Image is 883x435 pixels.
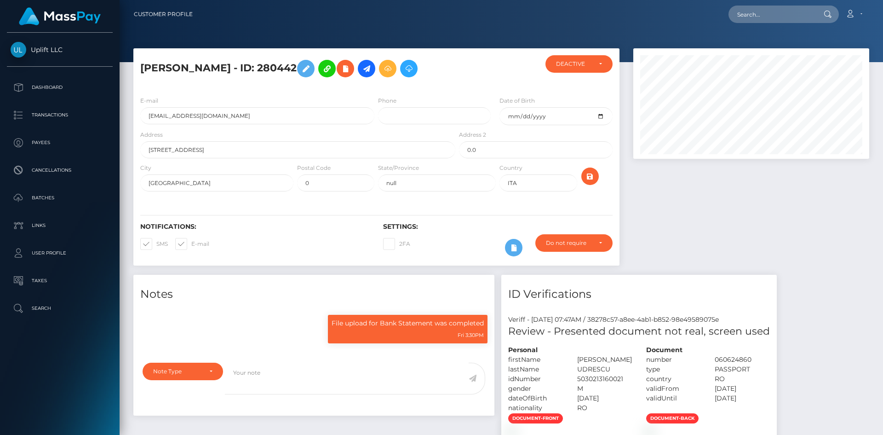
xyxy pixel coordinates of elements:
a: User Profile [7,242,113,265]
div: Do not require [546,239,591,247]
label: State/Province [378,164,419,172]
div: idNumber [501,374,570,384]
div: M [570,384,639,394]
div: [DATE] [708,394,777,403]
div: DEACTIVE [556,60,591,68]
img: c20bf0d6-5410-40d7-a80f-0de963a9819b [646,428,654,435]
div: validFrom [639,384,708,394]
label: Phone [378,97,396,105]
a: Customer Profile [134,5,193,24]
div: [PERSON_NAME] [570,355,639,365]
a: Taxes [7,269,113,292]
div: number [639,355,708,365]
div: validUntil [639,394,708,403]
input: Search... [728,6,815,23]
label: City [140,164,151,172]
p: Dashboard [11,81,109,94]
button: Note Type [143,363,223,380]
p: Transactions [11,108,109,122]
label: Address [140,131,163,139]
label: SMS [140,238,168,250]
img: MassPay Logo [19,7,101,25]
div: country [639,374,708,384]
h5: Review - Presented document not real, screen used [508,325,770,339]
p: Links [11,219,109,232]
strong: Personal [508,346,538,354]
span: document-back [646,413,699,423]
a: Initiate Payout [358,60,375,77]
a: Cancellations [7,159,113,182]
div: lastName [501,365,570,374]
p: Cancellations [11,163,109,177]
label: Country [499,164,522,172]
label: Date of Birth [499,97,535,105]
div: [DATE] [570,394,639,403]
p: Search [11,302,109,315]
div: firstName [501,355,570,365]
span: Uplift LLC [7,46,113,54]
h6: Settings: [383,223,612,231]
p: File upload for Bank Statement was completed [332,319,484,328]
label: Address 2 [459,131,486,139]
h5: [PERSON_NAME] - ID: 280442 [140,55,450,82]
div: PASSPORT [708,365,777,374]
div: RO [708,374,777,384]
label: Postal Code [297,164,331,172]
a: Batches [7,186,113,209]
label: E-mail [175,238,209,250]
h6: Notifications: [140,223,369,231]
div: nationality [501,403,570,413]
label: E-mail [140,97,158,105]
p: Payees [11,136,109,150]
div: type [639,365,708,374]
label: 2FA [383,238,410,250]
p: Batches [11,191,109,205]
p: User Profile [11,246,109,260]
a: Transactions [7,104,113,127]
div: gender [501,384,570,394]
small: Fri 3:30PM [458,332,484,338]
h4: Notes [140,286,487,302]
a: Payees [7,131,113,154]
button: Do not require [535,234,613,252]
div: RO [570,403,639,413]
div: dateOfBirth [501,394,570,403]
span: document-front [508,413,563,423]
img: 6e1164fb-4609-4f25-b236-56073a901c5d [508,428,516,435]
h4: ID Verifications [508,286,770,302]
div: 060624860 [708,355,777,365]
button: DEACTIVE [545,55,613,73]
div: Note Type [153,368,202,375]
a: Search [7,297,113,320]
img: Uplift LLC [11,42,26,58]
div: Veriff - [DATE] 07:47AM / 38278c57-a8ee-4ab1-b852-98e49589075e [501,315,777,325]
div: UDRESCU [570,365,639,374]
strong: Document [646,346,682,354]
div: 5030213160021 [570,374,639,384]
a: Links [7,214,113,237]
a: Dashboard [7,76,113,99]
div: [DATE] [708,384,777,394]
p: Taxes [11,274,109,288]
